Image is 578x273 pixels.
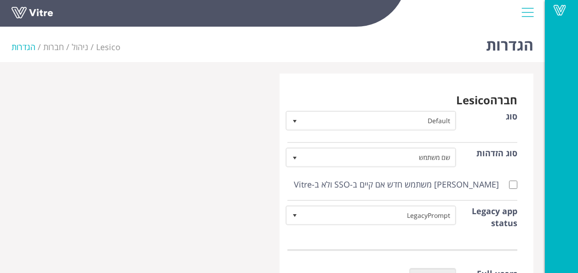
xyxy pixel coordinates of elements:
h3: חברה [287,94,518,106]
span: select [287,207,303,223]
a: חברות [43,41,64,52]
span: LegacyPrompt [303,207,456,223]
span: select [287,149,303,165]
span: 93 [456,92,490,108]
h1: הגדרות [486,23,533,62]
span: שם משתמש [303,149,456,165]
span: Default [303,112,456,129]
li: הגדרות [11,41,43,53]
li: ניהול [72,41,96,53]
label: סוג [506,111,517,123]
label: Legacy app status [470,205,517,229]
label: סוג הזדהות [476,148,517,159]
span: select [287,112,303,129]
label: [PERSON_NAME] משתמש חדש אם קיים ב-SSO ולא ב-Vitre [294,179,508,191]
input: [PERSON_NAME] משתמש חדש אם קיים ב-SSO ולא ב-Vitre [509,181,517,189]
span: 93 [96,41,120,52]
